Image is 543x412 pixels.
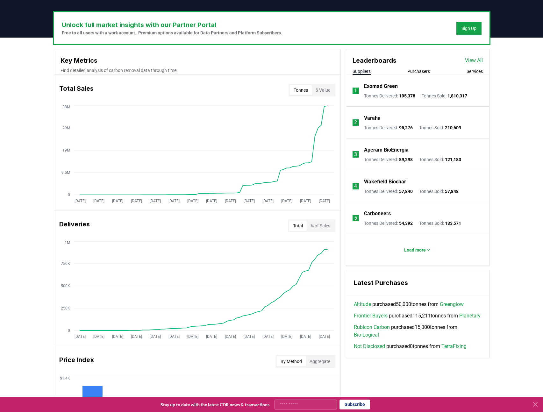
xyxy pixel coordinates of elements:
[289,221,307,231] button: Total
[419,220,461,226] p: Tonnes Sold :
[399,189,413,194] span: 57,840
[68,193,70,197] tspan: 0
[307,221,334,231] button: % of Sales
[445,221,461,226] span: 133,571
[61,306,70,310] tspan: 250K
[354,343,385,350] a: Not Disclosed
[353,56,397,65] h3: Leaderboards
[399,221,413,226] span: 54,392
[399,93,415,98] span: 195,378
[445,125,461,130] span: 210,609
[290,85,312,95] button: Tonnes
[243,199,254,203] tspan: [DATE]
[364,114,381,122] a: Varaha
[422,93,467,99] p: Tonnes Sold :
[364,210,391,217] a: Carboneers
[149,334,161,339] tspan: [DATE]
[354,182,357,190] p: 4
[467,68,483,75] button: Services
[68,328,70,333] tspan: 0
[445,189,459,194] span: 57,848
[61,261,70,266] tspan: 750K
[262,334,273,339] tspan: [DATE]
[354,119,357,126] p: 2
[456,22,482,35] button: Sign Up
[459,312,481,320] a: Planetary
[354,331,379,339] a: Bio-Logical
[59,355,94,368] h3: Price Index
[353,68,371,75] button: Suppliers
[206,334,217,339] tspan: [DATE]
[364,146,409,154] a: Aperam BioEnergia
[61,56,334,65] h3: Key Metrics
[364,178,406,186] a: Wakefield Biochar
[364,82,398,90] a: Exomad Green
[399,125,413,130] span: 95,276
[65,240,70,245] tspan: 1M
[461,25,476,32] a: Sign Up
[364,220,413,226] p: Tonnes Delivered :
[112,334,123,339] tspan: [DATE]
[206,199,217,203] tspan: [DATE]
[318,199,330,203] tspan: [DATE]
[187,199,198,203] tspan: [DATE]
[262,199,273,203] tspan: [DATE]
[354,301,464,308] span: purchased 50,000 tonnes from
[354,343,467,350] span: purchased 0 tonnes from
[354,323,482,339] span: purchased 15,000 tonnes from
[112,199,123,203] tspan: [DATE]
[61,284,70,288] tspan: 500K
[312,85,334,95] button: $ Value
[407,68,430,75] button: Purchasers
[149,199,161,203] tspan: [DATE]
[364,124,413,131] p: Tonnes Delivered :
[59,219,90,232] h3: Deliveries
[419,124,461,131] p: Tonnes Sold :
[243,334,254,339] tspan: [DATE]
[419,188,459,195] p: Tonnes Sold :
[354,87,357,95] p: 1
[318,334,330,339] tspan: [DATE]
[364,188,413,195] p: Tonnes Delivered :
[187,334,198,339] tspan: [DATE]
[225,334,236,339] tspan: [DATE]
[74,334,85,339] tspan: [DATE]
[61,170,70,175] tspan: 9.5M
[354,312,481,320] span: purchased 115,211 tonnes from
[62,126,70,130] tspan: 29M
[354,278,482,288] h3: Latest Purchases
[62,148,70,153] tspan: 19M
[225,199,236,203] tspan: [DATE]
[404,247,426,253] p: Load more
[364,93,415,99] p: Tonnes Delivered :
[364,156,413,163] p: Tonnes Delivered :
[93,199,104,203] tspan: [DATE]
[300,334,311,339] tspan: [DATE]
[62,30,282,36] p: Free to all users with a work account. Premium options available for Data Partners and Platform S...
[354,151,357,158] p: 3
[441,343,467,350] a: TerraFixing
[168,199,179,203] tspan: [DATE]
[168,334,179,339] tspan: [DATE]
[354,214,357,222] p: 5
[281,334,292,339] tspan: [DATE]
[354,323,390,331] a: Rubicon Carbon
[445,157,461,162] span: 121,183
[60,376,70,380] tspan: $1.4K
[74,199,85,203] tspan: [DATE]
[131,199,142,203] tspan: [DATE]
[419,156,461,163] p: Tonnes Sold :
[354,312,388,320] a: Frontier Buyers
[306,356,334,366] button: Aggregate
[300,199,311,203] tspan: [DATE]
[281,199,292,203] tspan: [DATE]
[59,84,94,96] h3: Total Sales
[399,244,436,256] button: Load more
[354,301,371,308] a: Altitude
